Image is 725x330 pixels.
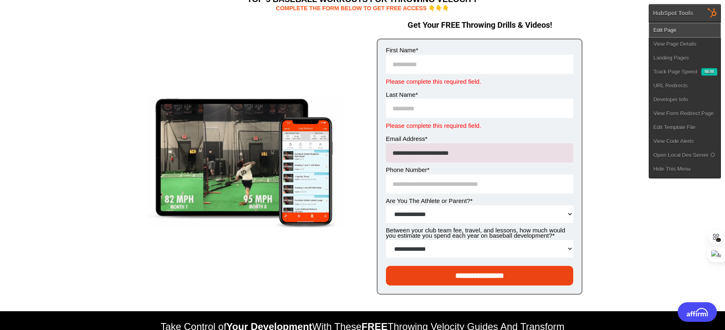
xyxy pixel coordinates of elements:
[386,227,565,239] span: Between your club team fee, travel, and lessons, how much would you estimate you spend each year ...
[386,91,416,98] span: Last Name
[377,20,583,30] h2: Get Your FREE Throwing Drills & Videos!
[649,134,721,148] a: View Code Alerts
[386,47,416,54] span: First Name
[386,120,574,132] label: Please complete this required field.
[649,4,721,178] div: HubSpot Tools Edit PageView Page DetailsLanding Pages Track Page Speed New URL RedirectsDeveloper...
[386,197,470,204] span: Are You The Athlete or Parent?
[649,51,721,65] a: Landing Pages
[649,37,721,51] a: View Page Details
[649,107,721,120] a: View Form Redirect Page
[276,5,449,11] span: COMPLETE THE FORM BELOW TO GET FREE ACCESS 👇👇👇
[605,242,725,330] iframe: Chat Widget
[649,148,721,162] a: Open Local Dev Server
[704,4,721,21] img: HubSpot Tools Menu Toggle
[386,166,427,173] span: Phone Number
[146,95,345,227] img: Top 5 Workouts - Throwing
[653,9,693,17] div: HubSpot Tools
[386,76,574,87] label: Please complete this required field.
[649,79,721,93] a: URL Redirects
[649,93,721,107] a: Developer Info
[649,65,701,79] a: Track Page Speed
[687,299,692,323] div: Drag
[701,68,717,76] div: New
[649,162,721,176] a: Hide This Menu
[649,120,721,134] a: Edit Template File
[386,135,425,142] span: Email Address
[649,23,721,37] a: Edit Page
